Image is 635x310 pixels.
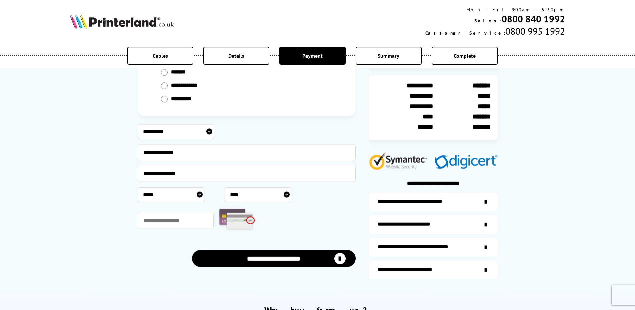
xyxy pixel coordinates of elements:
[70,14,174,29] img: Printerland Logo
[369,238,498,257] a: additional-cables
[153,52,168,59] span: Cables
[369,261,498,279] a: secure-website
[378,52,399,59] span: Summary
[369,193,498,211] a: additional-ink
[502,13,565,25] a: 0800 840 1992
[302,52,323,59] span: Payment
[425,30,505,36] span: Customer Service:
[369,215,498,234] a: items-arrive
[425,7,565,13] div: Mon - Fri 9:00am - 5:30pm
[474,18,502,24] span: Sales:
[454,52,476,59] span: Complete
[505,25,565,37] span: 0800 995 1992
[228,52,244,59] span: Details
